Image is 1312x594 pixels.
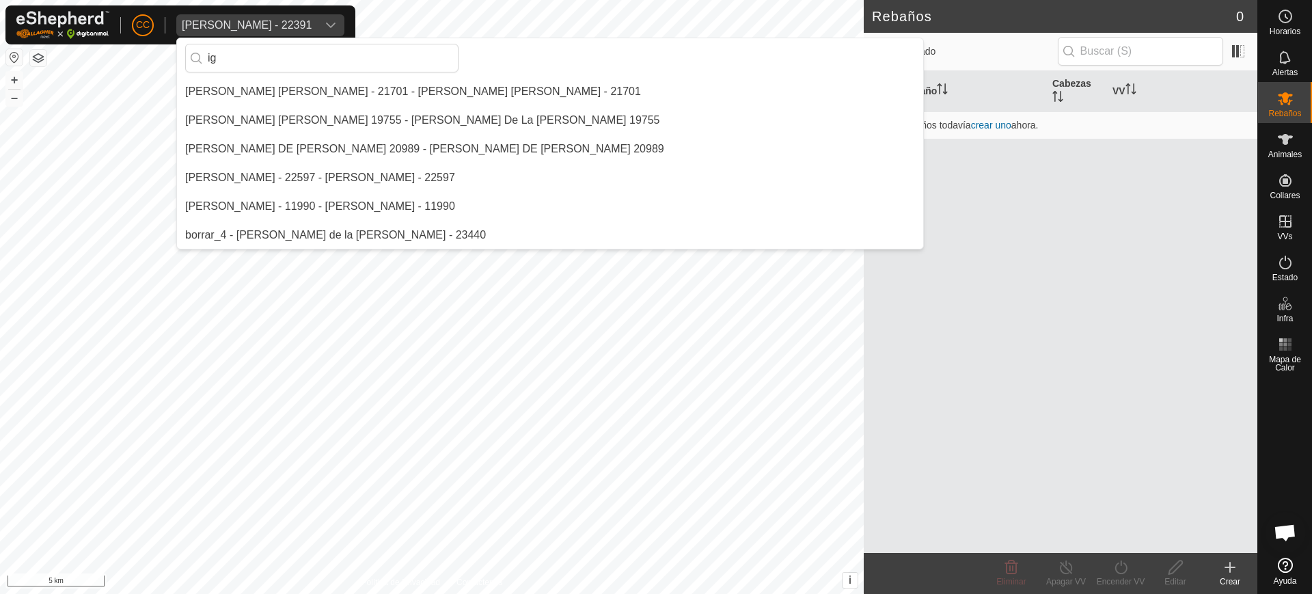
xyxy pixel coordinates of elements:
span: Jose Angel Rodriguez Corral - 22391 [176,14,317,36]
th: Cabezas [1047,71,1107,112]
td: No hay rebaños todavía ahora. [864,111,1257,139]
a: Contáctenos [456,576,502,589]
span: Rebaños [1268,109,1301,118]
div: [PERSON_NAME] - 11990 - [PERSON_NAME] - 11990 [185,198,455,215]
div: borrar_4 - [PERSON_NAME] de la [PERSON_NAME] - 23440 [185,227,486,243]
div: [PERSON_NAME] - 22597 - [PERSON_NAME] - 22597 [185,170,455,186]
div: Crear [1203,576,1257,588]
li: Maximiliano de la Iglesia Garcia - 23440 [177,221,923,249]
button: Restablecer Mapa [6,49,23,66]
span: Estado [1272,273,1298,282]
li: ANGEL DE MIGUEL SACRISTAN 20989 [177,135,923,163]
span: Mapa de Calor [1261,355,1309,372]
div: Apagar VV [1039,576,1093,588]
div: [PERSON_NAME] DE [PERSON_NAME] 20989 - [PERSON_NAME] DE [PERSON_NAME] 20989 [185,141,664,157]
input: Buscar por región, país, empresa o propiedad [185,44,459,72]
div: Editar [1148,576,1203,588]
span: 0 [1236,6,1244,27]
span: Eliminar [996,577,1026,586]
span: i [849,574,851,586]
input: Buscar (S) [1058,37,1223,66]
div: Encender VV [1093,576,1148,588]
div: dropdown trigger [317,14,344,36]
a: Ayuda [1258,552,1312,591]
p-sorticon: Activar para ordenar [1052,93,1063,104]
li: Benigno Fernandez Andres - 11990 [177,193,923,220]
p-sorticon: Activar para ordenar [1125,85,1136,96]
div: [PERSON_NAME] - 22391 [182,20,312,31]
button: Capas del Mapa [30,50,46,66]
li: Ana Bella Marcos Rodriguez - 21701 [177,78,923,105]
div: Chat abierto [1265,512,1306,553]
span: Horarios [1270,27,1300,36]
button: – [6,90,23,106]
span: 0 seleccionado [872,44,1058,59]
p-sorticon: Activar para ordenar [937,85,948,96]
div: [PERSON_NAME] [PERSON_NAME] - 21701 - [PERSON_NAME] [PERSON_NAME] - 21701 [185,83,641,100]
img: Logo Gallagher [16,11,109,39]
h2: Rebaños [872,8,1236,25]
span: CC [136,18,150,32]
a: crear uno [971,120,1011,131]
span: Animales [1268,150,1302,159]
span: Collares [1270,191,1300,200]
span: Ayuda [1274,577,1297,585]
a: Política de Privacidad [361,576,440,589]
th: Rebaño [897,71,1047,112]
button: + [6,72,23,88]
th: VV [1107,71,1257,112]
span: Alertas [1272,68,1298,77]
div: [PERSON_NAME] [PERSON_NAME] 19755 - [PERSON_NAME] De La [PERSON_NAME] 19755 [185,112,659,129]
button: i [843,573,858,588]
span: VVs [1277,232,1292,241]
span: Infra [1276,314,1293,323]
li: Benigna Berdasco Garcia - 22597 [177,164,923,191]
li: Ana Isabel De La Iglesia Gutierrez 19755 [177,107,923,134]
